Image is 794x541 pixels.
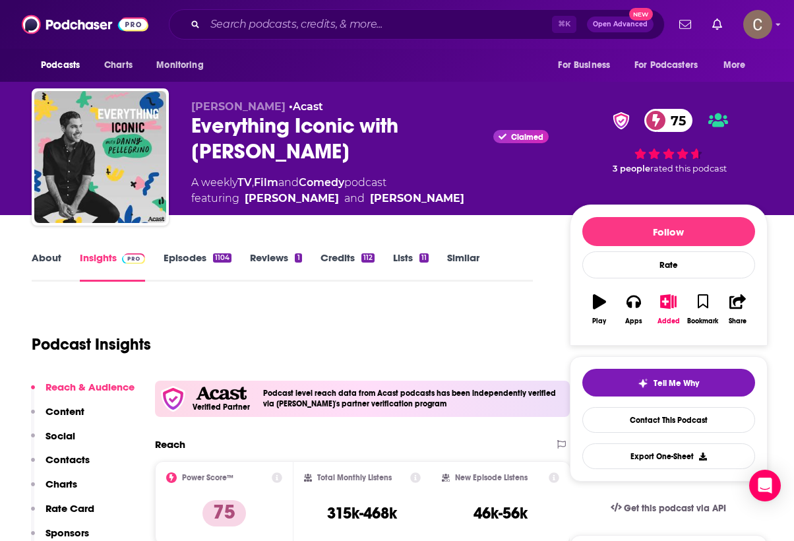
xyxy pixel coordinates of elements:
p: Contacts [46,453,90,466]
img: Everything Iconic with Danny Pellegrino [34,91,166,223]
span: Charts [104,56,133,75]
span: and [344,191,365,207]
span: New [629,8,653,20]
p: Sponsors [46,526,89,539]
img: User Profile [743,10,772,39]
h4: Podcast level reach data from Acast podcasts has been independently verified via [PERSON_NAME]'s ... [263,389,565,408]
span: For Business [558,56,610,75]
button: Bookmark [686,286,720,333]
span: • [289,100,323,113]
a: TV [237,176,252,189]
div: A weekly podcast [191,175,464,207]
div: Apps [625,317,642,325]
div: 1104 [213,253,231,263]
button: Export One-Sheet [582,443,755,469]
div: 112 [361,253,375,263]
div: Added [657,317,680,325]
a: Reviews1 [250,251,301,282]
img: Podchaser Pro [122,253,145,264]
span: Tell Me Why [654,378,699,389]
div: verified Badge75 3 peoplerated this podcast [570,100,768,183]
p: Social [46,430,75,442]
button: tell me why sparkleTell Me Why [582,369,755,397]
button: open menu [32,53,97,78]
div: Open Intercom Messenger [749,470,781,501]
button: Added [651,286,685,333]
button: Play [582,286,617,333]
a: 75 [644,109,692,132]
input: Search podcasts, credits, & more... [205,14,552,35]
div: 1 [295,253,301,263]
a: Lists11 [393,251,429,282]
button: open menu [626,53,717,78]
a: Episodes1104 [164,251,231,282]
span: Logged in as clay.bolton [743,10,772,39]
div: Rate [582,251,755,278]
a: Similar [447,251,479,282]
span: rated this podcast [650,164,727,174]
a: InsightsPodchaser Pro [80,251,145,282]
span: [PERSON_NAME] [191,100,286,113]
h2: New Episode Listens [455,473,528,482]
h1: Podcast Insights [32,334,151,354]
span: 75 [657,109,692,132]
div: Bookmark [687,317,718,325]
h2: Power Score™ [182,473,233,482]
a: About [32,251,61,282]
button: open menu [714,53,762,78]
span: Claimed [511,134,543,141]
span: 3 people [613,164,650,174]
span: Monitoring [156,56,203,75]
span: More [723,56,746,75]
a: Show notifications dropdown [674,13,696,36]
button: Apps [617,286,651,333]
h3: 315k-468k [327,503,397,523]
span: Get this podcast via API [624,503,726,514]
img: Podchaser - Follow, Share and Rate Podcasts [22,12,148,37]
img: Acast [196,387,246,400]
a: Credits112 [321,251,375,282]
span: and [278,176,299,189]
span: Open Advanced [593,21,648,28]
p: Reach & Audience [46,381,135,393]
button: Contacts [31,453,90,478]
p: Content [46,405,84,418]
div: Search podcasts, credits, & more... [169,9,665,40]
p: Charts [46,478,77,490]
a: Contact This Podcast [582,407,755,433]
button: open menu [549,53,626,78]
span: ⌘ K [552,16,576,33]
p: Rate Card [46,502,94,515]
div: [PERSON_NAME] [370,191,464,207]
button: Reach & Audience [31,381,135,405]
button: Open AdvancedNew [587,16,654,32]
div: [PERSON_NAME] [245,191,339,207]
div: 11 [419,253,429,263]
button: Content [31,405,84,430]
button: Share [720,286,754,333]
button: open menu [147,53,220,78]
h2: Total Monthly Listens [317,473,392,482]
a: Show notifications dropdown [707,13,727,36]
a: Acast [293,100,323,113]
h5: Verified Partner [193,403,250,411]
span: For Podcasters [634,56,698,75]
a: Get this podcast via API [600,492,737,525]
img: tell me why sparkle [638,378,648,389]
img: verified Badge [609,112,634,129]
a: Film [254,176,278,189]
span: , [252,176,254,189]
h2: Reach [155,438,185,451]
a: Comedy [299,176,344,189]
div: Play [592,317,606,325]
button: Charts [31,478,77,502]
button: Social [31,430,75,454]
img: verfied icon [160,386,186,412]
p: 75 [202,500,246,526]
span: Podcasts [41,56,80,75]
button: Rate Card [31,502,94,526]
div: Share [729,317,747,325]
h3: 46k-56k [473,503,528,523]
